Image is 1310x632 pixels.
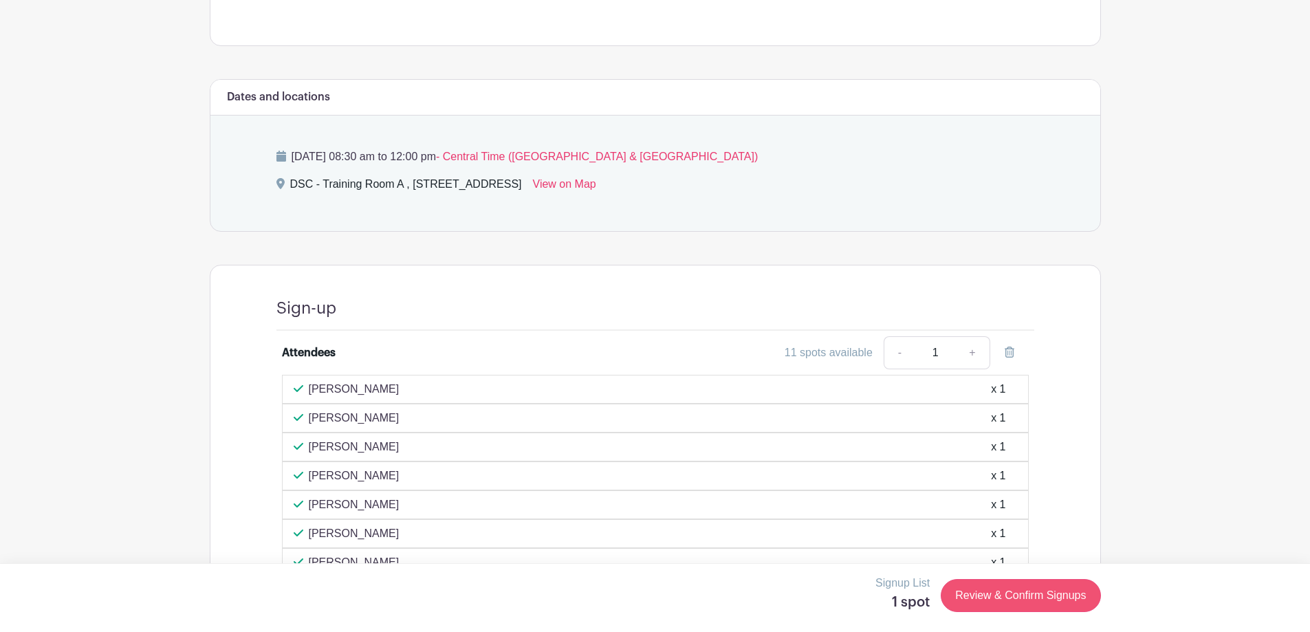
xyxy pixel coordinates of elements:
[955,336,990,369] a: +
[309,554,400,571] p: [PERSON_NAME]
[276,298,336,318] h4: Sign-up
[991,525,1005,542] div: x 1
[282,345,336,361] div: Attendees
[309,468,400,484] p: [PERSON_NAME]
[436,151,758,162] span: - Central Time ([GEOGRAPHIC_DATA] & [GEOGRAPHIC_DATA])
[309,497,400,513] p: [PERSON_NAME]
[991,439,1005,455] div: x 1
[884,336,915,369] a: -
[309,439,400,455] p: [PERSON_NAME]
[991,410,1005,426] div: x 1
[309,381,400,397] p: [PERSON_NAME]
[227,91,330,104] h6: Dates and locations
[875,575,930,591] p: Signup List
[785,345,873,361] div: 11 spots available
[941,579,1100,612] a: Review & Confirm Signups
[533,176,596,198] a: View on Map
[276,149,1034,165] p: [DATE] 08:30 am to 12:00 pm
[290,176,522,198] div: DSC - Training Room A , [STREET_ADDRESS]
[991,497,1005,513] div: x 1
[875,594,930,611] h5: 1 spot
[309,525,400,542] p: [PERSON_NAME]
[991,554,1005,571] div: x 1
[991,468,1005,484] div: x 1
[309,410,400,426] p: [PERSON_NAME]
[991,381,1005,397] div: x 1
